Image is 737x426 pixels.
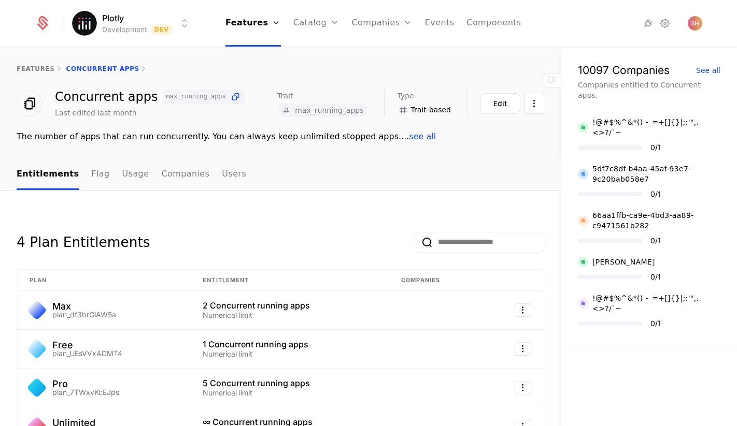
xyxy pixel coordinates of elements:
div: plan_7TWxvKcEJps [52,389,119,396]
a: features [17,65,55,72]
div: Numerical limit [203,312,376,319]
button: Select environment [75,12,191,35]
a: Flag [91,159,109,190]
div: Free [52,341,122,350]
div: ∞ Concurrent running apps [203,418,376,426]
div: 2 Concurrent running apps [203,301,376,310]
button: Select action [515,303,531,317]
div: 0 / 1 [650,273,661,281]
span: max_running_apps [295,107,363,114]
div: See all [696,67,720,74]
span: Dev [151,24,173,35]
div: Last edited last month [55,108,137,118]
th: Entitlement [190,270,389,291]
span: see all [409,131,436,141]
button: Select action [525,93,544,114]
img: S H [688,16,702,31]
button: Select action [515,381,531,394]
button: Open user button [688,16,702,31]
div: 0 / 1 [650,144,661,151]
span: Type [397,92,414,99]
div: 5 Concurrent running apps [203,379,376,387]
div: 10097 Companies [578,65,670,76]
nav: Main [17,159,544,190]
a: Usage [122,159,149,190]
div: 5df7c8df-b4aa-45af-93e7-9c20bab058e7 [592,164,720,184]
span: Trait [277,92,293,99]
div: Edit [493,98,507,109]
div: Pro [52,379,119,389]
span: max_running_apps [166,94,226,100]
div: 0 / 1 [650,320,661,327]
a: Users [222,159,246,190]
span: Plotly [102,12,124,24]
th: Companies [389,270,483,291]
div: plan_UEsVVxADMT4 [52,350,122,357]
div: Max [52,302,116,311]
div: Companies entitled to Concurrent apps. [578,80,720,100]
span: Trait-based [410,105,451,115]
img: Plotly [72,11,97,36]
a: Companies [161,159,209,190]
div: The number of apps that can run concurrently. You can always keep unlimited stopped apps. ... [17,130,544,143]
ul: Choose Sub Page [17,159,246,190]
a: Integrations [642,17,655,30]
div: Development [102,24,147,35]
div: 0 / 1 [650,237,661,244]
img: !@#$%^&*() -_=+[]{}|;:'",.<>?/`~ [578,298,588,309]
button: Select action [515,342,531,356]
div: plan_df3brGiAW5a [52,311,116,318]
div: !@#$%^&*() -_=+[]{}|;:'",.<>?/`~ [592,117,720,138]
a: Entitlements [17,159,79,190]
img: !@#$%^&*() -_=+[]{}|;:'",.<>?/`~ [578,122,588,133]
div: [PERSON_NAME] [592,257,655,267]
div: 4 Plan Entitlements [17,232,150,253]
a: Settings [659,17,671,30]
div: Numerical limit [203,350,376,358]
button: Edit [480,93,520,114]
img: Aaliyah Johns [578,257,588,267]
div: Concurrent apps [55,90,245,105]
div: Numerical limit [203,389,376,396]
th: Plan [17,270,190,291]
div: 66aa1ffb-ca9e-4bd3-aa89-c9471561b282 [592,210,720,231]
img: 5df7c8df-b4aa-45af-93e7-9c20bab058e7 [578,169,588,179]
div: 1 Concurrent running apps [203,340,376,348]
img: 66aa1ffb-ca9e-4bd3-aa89-c9471561b282 [578,215,588,226]
div: !@#$%^&*() -_=+[]{}|;:'",.<>?/`~ [592,293,720,314]
div: 0 / 1 [650,190,661,198]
